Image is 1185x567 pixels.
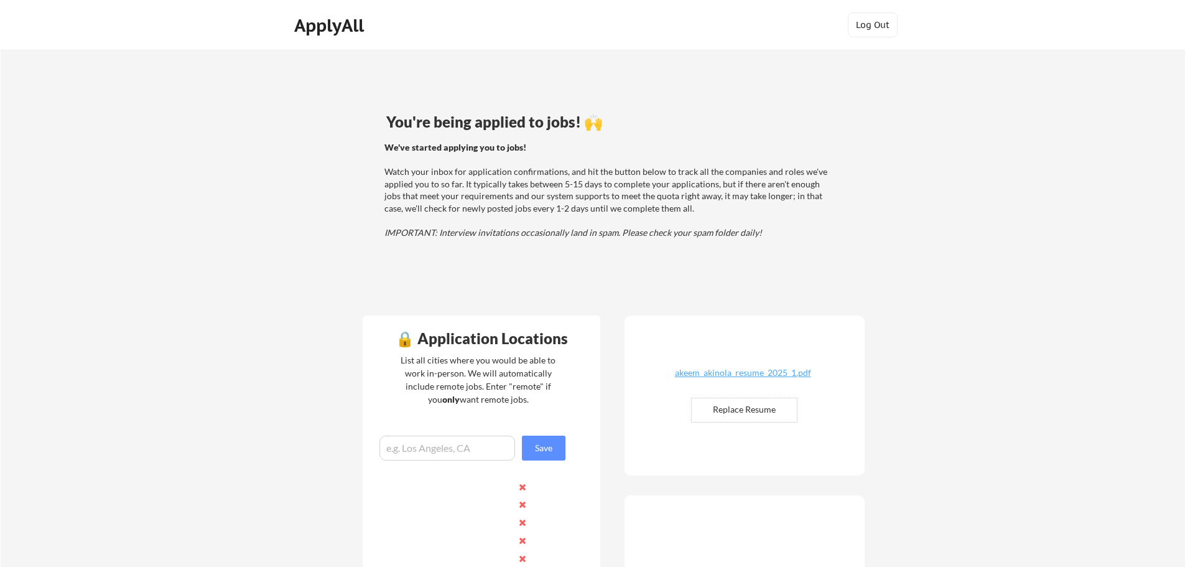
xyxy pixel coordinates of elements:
div: 🔒 Application Locations [366,331,597,346]
div: ApplyAll [294,15,368,36]
div: Watch your inbox for application confirmations, and hit the button below to track all the compani... [384,141,833,239]
strong: only [442,394,460,405]
input: e.g. Los Angeles, CA [379,436,515,461]
div: List all cities where you would be able to work in-person. We will automatically include remote j... [393,354,564,406]
div: akeem_akinola_resume_2025_1.pdf [669,368,817,377]
button: Save [522,436,565,461]
a: akeem_akinola_resume_2025_1.pdf [669,368,817,388]
div: You're being applied to jobs! 🙌 [386,115,835,129]
strong: We've started applying you to jobs! [384,142,526,152]
em: IMPORTANT: Interview invitations occasionally land in spam. Please check your spam folder daily! [384,227,762,238]
button: Log Out [848,12,898,37]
